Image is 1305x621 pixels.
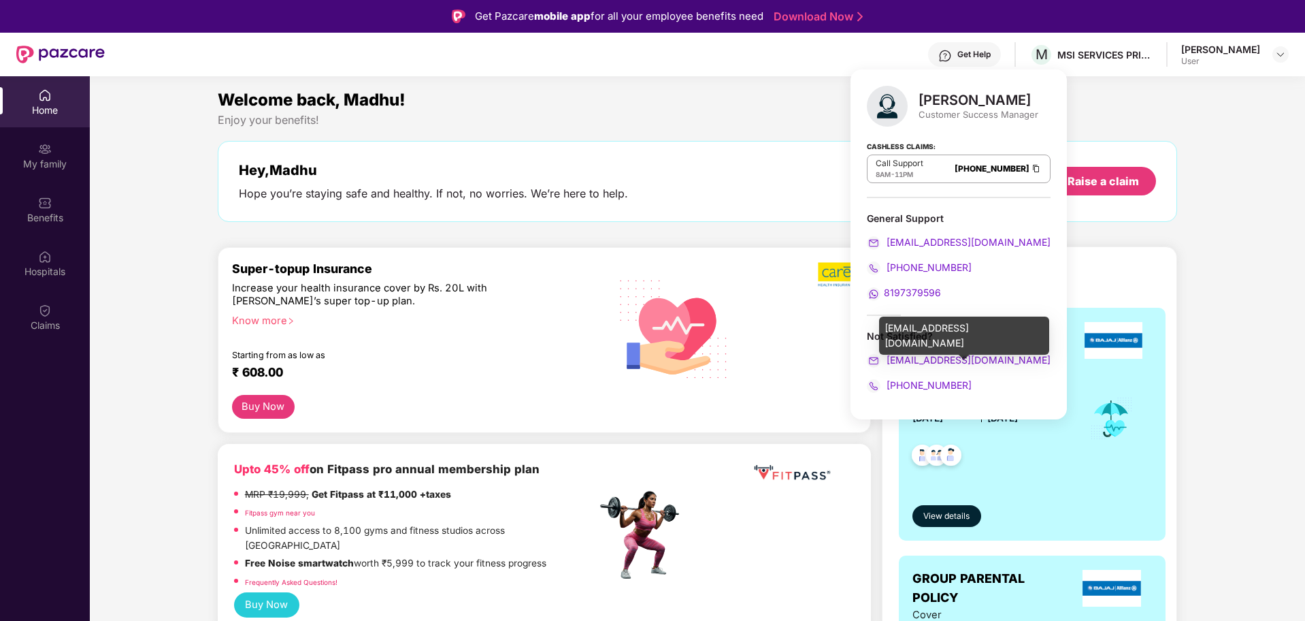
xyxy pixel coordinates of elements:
[239,162,628,178] div: Hey, Madhu
[867,354,880,368] img: svg+xml;base64,PHN2ZyB4bWxucz0iaHR0cDovL3d3dy53My5vcmcvMjAwMC9zdmciIHdpZHRoPSIyMCIgaGVpZ2h0PSIyMC...
[245,524,596,553] p: Unlimited access to 8,100 gyms and fitness studios across [GEOGRAPHIC_DATA]
[955,163,1029,174] a: [PHONE_NUMBER]
[38,142,52,156] img: svg+xml;base64,PHN2ZyB3aWR0aD0iMjAiIGhlaWdodD0iMjAiIHZpZXdCb3g9IjAgMCAyMCAyMCIgZmlsbD0ibm9uZSIgeG...
[876,158,923,169] p: Call Support
[912,505,981,527] button: View details
[919,92,1038,108] div: [PERSON_NAME]
[867,330,1051,393] div: Not Satisfied?
[596,488,691,583] img: fpp.png
[906,441,939,474] img: svg+xml;base64,PHN2ZyB4bWxucz0iaHR0cDovL3d3dy53My5vcmcvMjAwMC9zdmciIHdpZHRoPSI0OC45NDMiIGhlaWdodD...
[919,108,1038,121] div: Customer Success Manager
[1057,48,1153,61] div: MSI SERVICES PRIVATE LIMITED
[867,138,936,153] strong: Cashless Claims:
[245,509,315,517] a: Fitpass gym near you
[452,10,465,23] img: Logo
[957,49,991,60] div: Get Help
[938,49,952,63] img: svg+xml;base64,PHN2ZyBpZD0iSGVscC0zMngzMiIgeG1sbnM9Imh0dHA6Ly93d3cudzMub3JnLzIwMDAvc3ZnIiB3aWR0aD...
[867,354,1051,366] a: [EMAIL_ADDRESS][DOMAIN_NAME]
[867,330,1051,343] div: Not Satisfied?
[287,317,295,325] span: right
[884,261,972,273] span: [PHONE_NUMBER]
[232,350,539,360] div: Starting from as low as
[234,592,299,618] button: Buy Now
[923,510,970,523] span: View details
[245,578,337,586] a: Frequently Asked Questions!
[867,86,908,127] img: svg+xml;base64,PHN2ZyB4bWxucz0iaHR0cDovL3d3dy53My5vcmcvMjAwMC9zdmciIHhtbG5zOnhsaW5rPSJodHRwOi8vd3...
[218,90,406,110] span: Welcome back, Madhu!
[232,365,583,381] div: ₹ 608.00
[232,395,295,419] button: Buy Now
[912,569,1072,608] span: GROUP PARENTAL POLICY
[818,261,857,287] img: b5dec4f62d2307b9de63beb79f102df3.png
[1036,46,1048,63] span: M
[232,315,589,324] div: Know more
[867,261,972,273] a: [PHONE_NUMBER]
[867,212,1051,301] div: General Support
[1181,56,1260,67] div: User
[867,261,880,275] img: svg+xml;base64,PHN2ZyB4bWxucz0iaHR0cDovL3d3dy53My5vcmcvMjAwMC9zdmciIHdpZHRoPSIyMCIgaGVpZ2h0PSIyMC...
[38,89,52,102] img: svg+xml;base64,PHN2ZyBpZD0iSG9tZSIgeG1sbnM9Imh0dHA6Ly93d3cudzMub3JnLzIwMDAvc3ZnIiB3aWR0aD0iMjAiIG...
[876,170,891,178] span: 8AM
[475,8,763,25] div: Get Pazcare for all your employee benefits need
[218,113,1178,127] div: Enjoy your benefits!
[1181,43,1260,56] div: [PERSON_NAME]
[751,460,833,485] img: fppp.png
[884,354,1051,366] span: [EMAIL_ADDRESS][DOMAIN_NAME]
[867,236,880,250] img: svg+xml;base64,PHN2ZyB4bWxucz0iaHR0cDovL3d3dy53My5vcmcvMjAwMC9zdmciIHdpZHRoPSIyMCIgaGVpZ2h0PSIyMC...
[38,196,52,210] img: svg+xml;base64,PHN2ZyBpZD0iQmVuZWZpdHMiIHhtbG5zPSJodHRwOi8vd3d3LnczLm9yZy8yMDAwL3N2ZyIgd2lkdGg9Ij...
[867,379,880,393] img: svg+xml;base64,PHN2ZyB4bWxucz0iaHR0cDovL3d3dy53My5vcmcvMjAwMC9zdmciIHdpZHRoPSIyMCIgaGVpZ2h0PSIyMC...
[867,287,880,301] img: svg+xml;base64,PHN2ZyB4bWxucz0iaHR0cDovL3d3dy53My5vcmcvMjAwMC9zdmciIHdpZHRoPSIyMCIgaGVpZ2h0PSIyMC...
[884,379,972,391] span: [PHONE_NUMBER]
[867,379,972,391] a: [PHONE_NUMBER]
[920,441,953,474] img: svg+xml;base64,PHN2ZyB4bWxucz0iaHR0cDovL3d3dy53My5vcmcvMjAwMC9zdmciIHdpZHRoPSI0OC45MTUiIGhlaWdodD...
[245,556,546,571] p: worth ₹5,999 to track your fitness progress
[867,236,1051,248] a: [EMAIL_ADDRESS][DOMAIN_NAME]
[234,462,310,476] b: Upto 45% off
[312,489,451,500] strong: Get Fitpass at ₹11,000 +taxes
[884,236,1051,248] span: [EMAIL_ADDRESS][DOMAIN_NAME]
[879,317,1049,355] div: [EMAIL_ADDRESS][DOMAIN_NAME]
[232,282,538,308] div: Increase your health insurance cover by Rs. 20L with [PERSON_NAME]’s super top-up plan.
[245,489,309,500] del: MRP ₹19,999,
[895,170,913,178] span: 11PM
[1089,396,1134,441] img: icon
[16,46,105,63] img: New Pazcare Logo
[857,10,863,24] img: Stroke
[38,304,52,317] img: svg+xml;base64,PHN2ZyBpZD0iQ2xhaW0iIHhtbG5zPSJodHRwOi8vd3d3LnczLm9yZy8yMDAwL3N2ZyIgd2lkdGg9IjIwIi...
[38,250,52,264] img: svg+xml;base64,PHN2ZyBpZD0iSG9zcGl0YWxzIiB4bWxucz0iaHR0cDovL3d3dy53My5vcmcvMjAwMC9zdmciIHdpZHRoPS...
[867,212,1051,225] div: General Support
[234,462,540,476] b: on Fitpass pro annual membership plan
[1068,174,1139,189] div: Raise a claim
[232,261,597,276] div: Super-topup Insurance
[867,287,941,298] a: 8197379596
[876,169,923,180] div: -
[239,187,628,201] div: Hope you’re staying safe and healthy. If not, no worries. We’re here to help.
[1031,163,1042,174] img: Clipboard Icon
[534,10,591,22] strong: mobile app
[609,262,739,394] img: svg+xml;base64,PHN2ZyB4bWxucz0iaHR0cDovL3d3dy53My5vcmcvMjAwMC9zdmciIHhtbG5zOnhsaW5rPSJodHRwOi8vd3...
[884,287,941,298] span: 8197379596
[774,10,859,24] a: Download Now
[934,441,968,474] img: svg+xml;base64,PHN2ZyB4bWxucz0iaHR0cDovL3d3dy53My5vcmcvMjAwMC9zdmciIHdpZHRoPSI0OC45NDMiIGhlaWdodD...
[1275,49,1286,60] img: svg+xml;base64,PHN2ZyBpZD0iRHJvcGRvd24tMzJ4MzIiIHhtbG5zPSJodHRwOi8vd3d3LnczLm9yZy8yMDAwL3N2ZyIgd2...
[245,558,354,569] strong: Free Noise smartwatch
[1083,570,1141,607] img: insurerLogo
[1085,322,1143,359] img: insurerLogo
